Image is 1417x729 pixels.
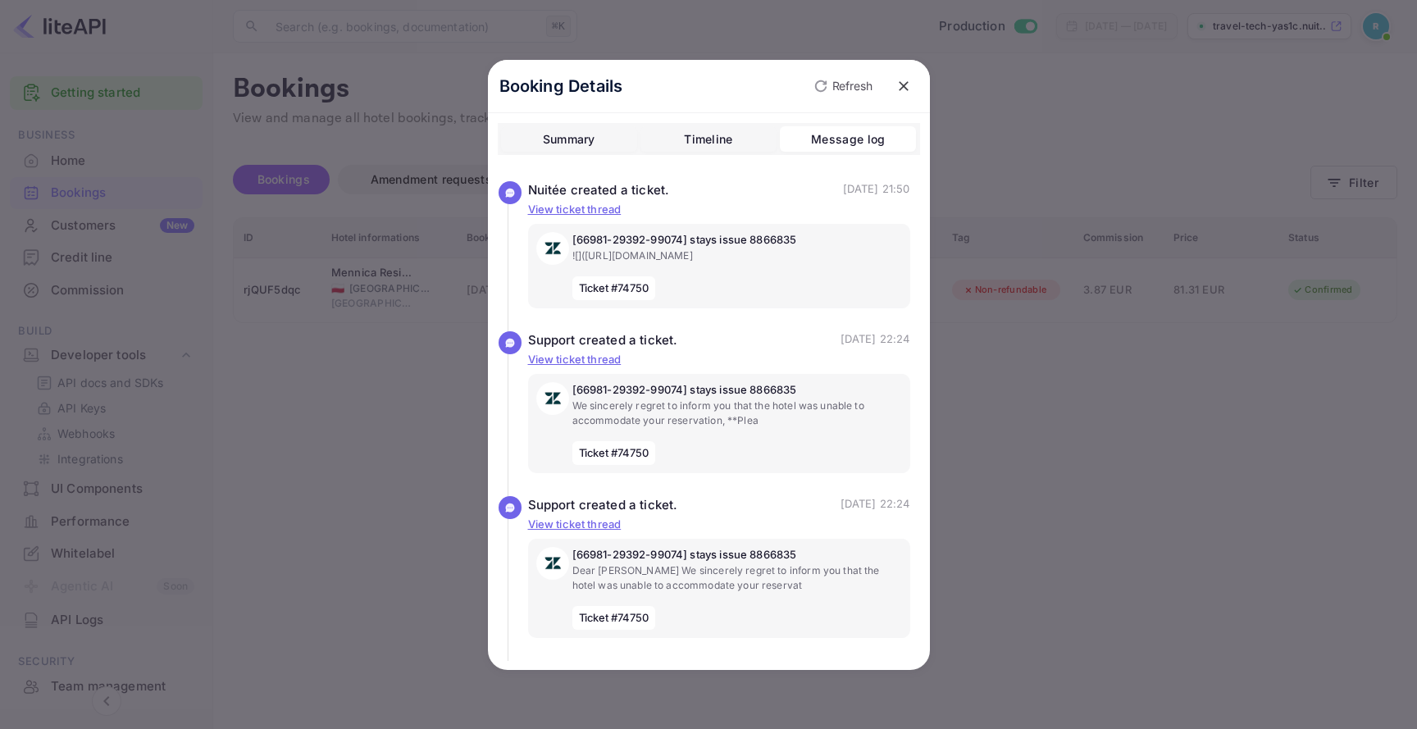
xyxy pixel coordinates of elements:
[536,547,569,580] img: AwvSTEc2VUhQAAAAAElFTkSuQmCC
[572,248,902,263] p: ![]([URL][DOMAIN_NAME]
[499,74,623,98] p: Booking Details
[843,181,910,200] p: [DATE] 21:50
[528,202,910,218] p: View ticket thread
[543,130,595,149] div: Summary
[780,126,916,153] button: Message log
[536,232,569,265] img: AwvSTEc2VUhQAAAAAElFTkSuQmCC
[572,441,656,466] span: Ticket #74750
[536,382,569,415] img: AwvSTEc2VUhQAAAAAElFTkSuQmCC
[528,496,678,515] div: Support created a ticket.
[572,606,656,631] span: Ticket #74750
[528,181,670,200] div: Nuitée created a ticket.
[684,130,732,149] div: Timeline
[501,126,637,153] button: Summary
[528,517,910,533] p: View ticket thread
[572,276,656,301] span: Ticket #74750
[640,126,777,153] button: Timeline
[811,130,885,149] div: Message log
[572,399,902,428] p: We sincerely regret to inform you that the hotel was unable to accommodate your reservation, **Plea
[889,71,918,101] button: close
[572,382,902,399] p: [66981-29392-99074] stays issue 8866835
[572,547,902,563] p: [66981-29392-99074] stays issue 8866835
[528,331,678,350] div: Support created a ticket.
[572,563,902,593] p: Dear [PERSON_NAME] We sincerely regret to inform you that the hotel was unable to accommodate you...
[528,352,910,368] p: View ticket thread
[804,73,879,99] button: Refresh
[832,77,873,94] p: Refresh
[572,232,902,248] p: [66981-29392-99074] stays issue 8866835
[841,331,910,350] p: [DATE] 22:24
[841,496,910,515] p: [DATE] 22:24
